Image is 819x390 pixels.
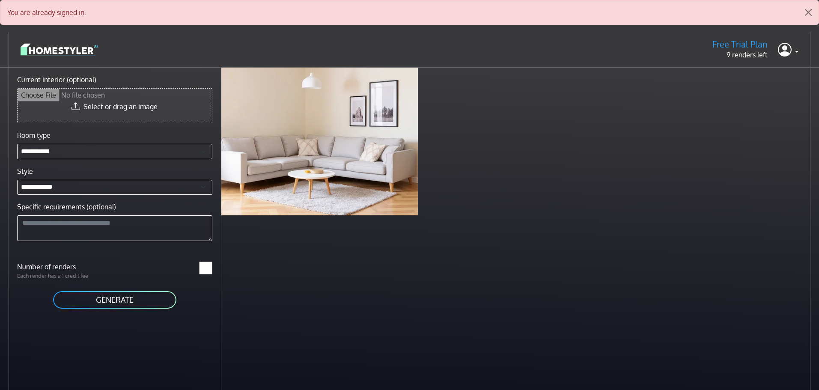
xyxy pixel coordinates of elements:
label: Current interior (optional) [17,74,96,85]
button: Close [798,0,819,24]
h5: Free Trial Plan [712,39,768,50]
label: Style [17,166,33,176]
p: 9 renders left [712,50,768,60]
img: logo-3de290ba35641baa71223ecac5eacb59cb85b4c7fdf211dc9aaecaaee71ea2f8.svg [21,42,98,57]
label: Number of renders [12,262,115,272]
button: GENERATE [52,290,177,310]
p: Each render has a 1 credit fee [12,272,115,280]
label: Room type [17,130,51,140]
label: Specific requirements (optional) [17,202,116,212]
